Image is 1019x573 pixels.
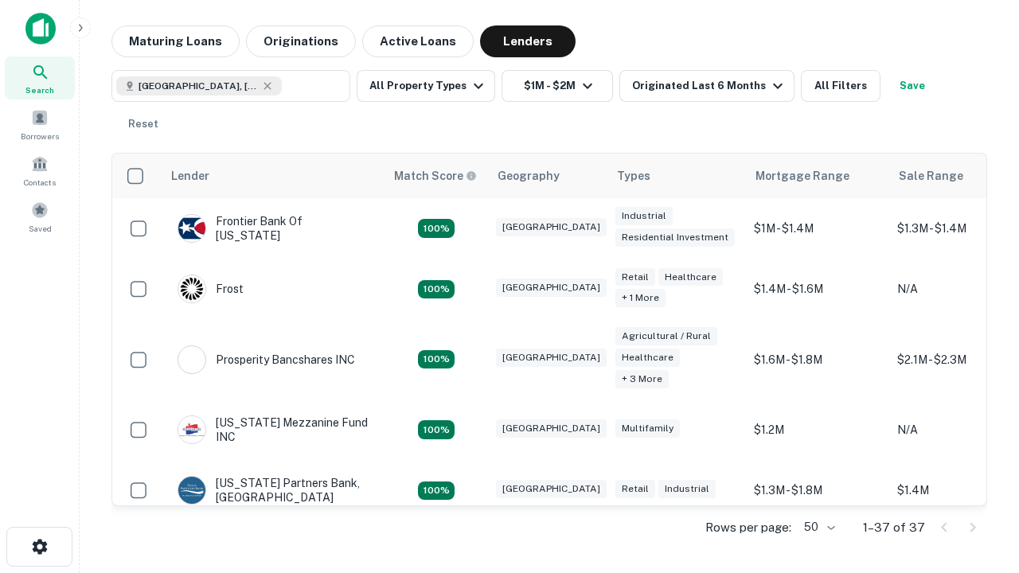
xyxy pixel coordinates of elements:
[29,222,52,235] span: Saved
[118,108,169,140] button: Reset
[24,176,56,189] span: Contacts
[178,275,244,303] div: Frost
[246,25,356,57] button: Originations
[615,268,655,286] div: Retail
[496,419,607,438] div: [GEOGRAPHIC_DATA]
[418,280,455,299] div: Matching Properties: 4, hasApolloMatch: undefined
[5,149,75,192] a: Contacts
[755,166,849,185] div: Mortgage Range
[480,25,576,57] button: Lenders
[178,476,369,505] div: [US_STATE] Partners Bank, [GEOGRAPHIC_DATA]
[496,480,607,498] div: [GEOGRAPHIC_DATA]
[899,166,963,185] div: Sale Range
[178,214,369,243] div: Frontier Bank Of [US_STATE]
[496,279,607,297] div: [GEOGRAPHIC_DATA]
[178,345,355,374] div: Prosperity Bancshares INC
[658,480,716,498] div: Industrial
[394,167,474,185] h6: Match Score
[746,198,889,259] td: $1M - $1.4M
[615,228,735,247] div: Residential Investment
[615,370,669,388] div: + 3 more
[632,76,787,95] div: Originated Last 6 Months
[496,349,607,367] div: [GEOGRAPHIC_DATA]
[887,70,938,102] button: Save your search to get updates of matches that match your search criteria.
[615,327,717,345] div: Agricultural / Rural
[863,518,925,537] p: 1–37 of 37
[746,319,889,400] td: $1.6M - $1.8M
[178,346,205,373] img: picture
[418,420,455,439] div: Matching Properties: 5, hasApolloMatch: undefined
[385,154,488,198] th: Capitalize uses an advanced AI algorithm to match your search with the best lender. The match sco...
[746,154,889,198] th: Mortgage Range
[607,154,746,198] th: Types
[178,477,205,504] img: picture
[939,395,1019,471] iframe: Chat Widget
[615,349,680,367] div: Healthcare
[25,13,56,45] img: capitalize-icon.png
[111,25,240,57] button: Maturing Loans
[171,166,209,185] div: Lender
[418,350,455,369] div: Matching Properties: 6, hasApolloMatch: undefined
[496,218,607,236] div: [GEOGRAPHIC_DATA]
[502,70,613,102] button: $1M - $2M
[746,460,889,520] td: $1.3M - $1.8M
[21,130,59,142] span: Borrowers
[615,207,673,225] div: Industrial
[418,219,455,238] div: Matching Properties: 4, hasApolloMatch: undefined
[617,166,650,185] div: Types
[746,400,889,460] td: $1.2M
[5,195,75,238] a: Saved
[362,25,474,57] button: Active Loans
[5,57,75,99] a: Search
[615,289,666,307] div: + 1 more
[5,103,75,146] a: Borrowers
[619,70,795,102] button: Originated Last 6 Months
[615,419,680,438] div: Multifamily
[162,154,385,198] th: Lender
[178,275,205,302] img: picture
[357,70,495,102] button: All Property Types
[658,268,723,286] div: Healthcare
[801,70,880,102] button: All Filters
[139,79,258,93] span: [GEOGRAPHIC_DATA], [GEOGRAPHIC_DATA], [GEOGRAPHIC_DATA]
[418,481,455,501] div: Matching Properties: 4, hasApolloMatch: undefined
[178,416,205,443] img: picture
[488,154,607,198] th: Geography
[178,215,205,242] img: picture
[25,84,54,96] span: Search
[178,415,369,444] div: [US_STATE] Mezzanine Fund INC
[798,516,837,539] div: 50
[705,518,791,537] p: Rows per page:
[498,166,560,185] div: Geography
[394,167,477,185] div: Capitalize uses an advanced AI algorithm to match your search with the best lender. The match sco...
[615,480,655,498] div: Retail
[746,259,889,319] td: $1.4M - $1.6M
